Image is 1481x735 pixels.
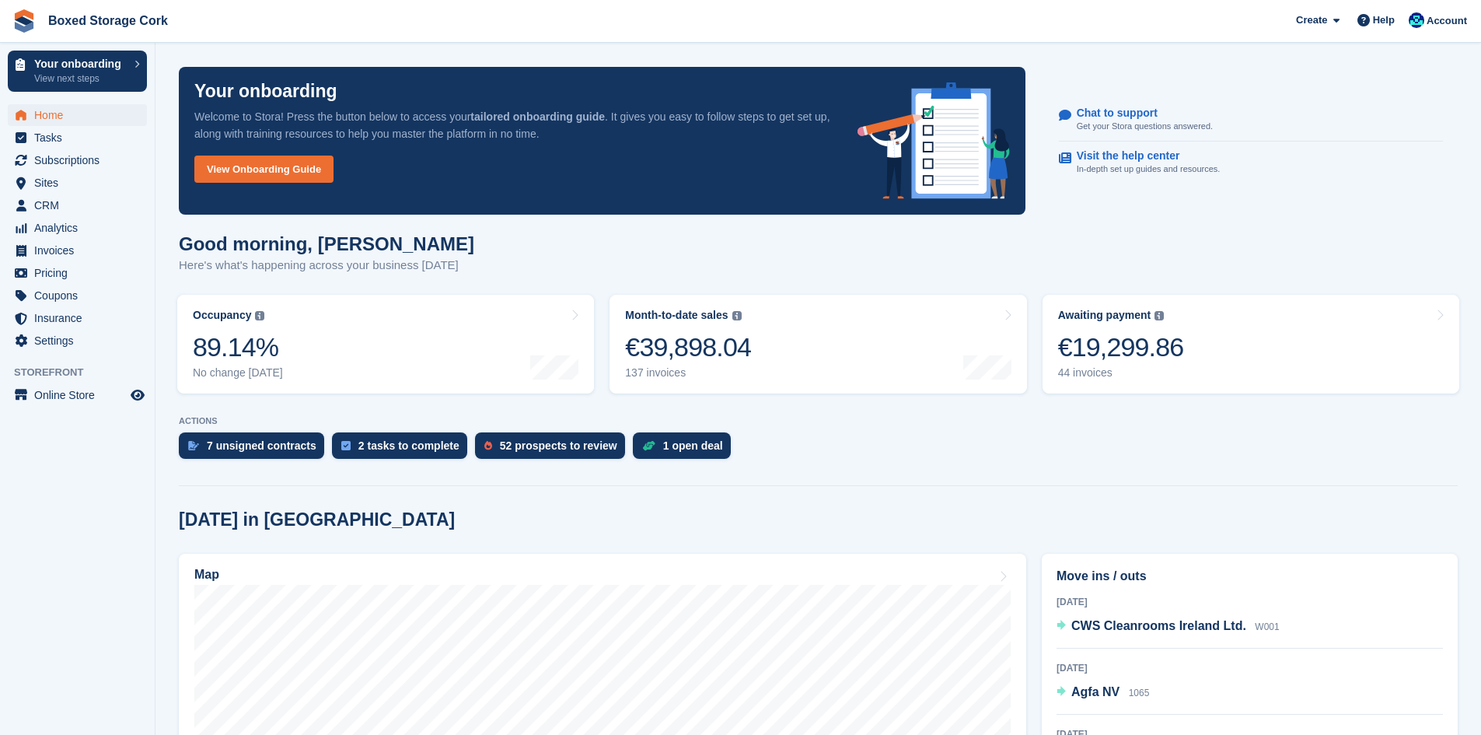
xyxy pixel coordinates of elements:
span: Tasks [34,127,127,149]
a: Boxed Storage Cork [42,8,174,33]
div: 44 invoices [1058,366,1184,380]
h2: Move ins / outs [1057,567,1443,586]
div: Awaiting payment [1058,309,1151,322]
p: In-depth set up guides and resources. [1077,163,1221,176]
a: menu [8,285,147,306]
div: 52 prospects to review [500,439,617,452]
div: 1 open deal [663,439,723,452]
div: 89.14% [193,331,283,363]
a: 2 tasks to complete [332,432,475,467]
a: Preview store [128,386,147,404]
span: CRM [34,194,127,216]
a: menu [8,217,147,239]
div: [DATE] [1057,661,1443,675]
p: Your onboarding [194,82,337,100]
h2: Map [194,568,219,582]
a: Chat to support Get your Stora questions answered. [1059,99,1443,142]
a: View Onboarding Guide [194,156,334,183]
a: Your onboarding View next steps [8,51,147,92]
div: 2 tasks to complete [358,439,459,452]
a: menu [8,240,147,261]
span: Insurance [34,307,127,329]
img: stora-icon-8386f47178a22dfd0bd8f6a31ec36ba5ce8667c1dd55bd0f319d3a0aa187defe.svg [12,9,36,33]
span: 1065 [1129,688,1150,698]
span: W001 [1255,621,1279,632]
span: Pricing [34,262,127,284]
div: 7 unsigned contracts [207,439,316,452]
img: deal-1b604bf984904fb50ccaf53a9ad4b4a5d6e5aea283cecdc64d6e3604feb123c2.svg [642,440,655,451]
h2: [DATE] in [GEOGRAPHIC_DATA] [179,509,455,530]
div: Month-to-date sales [625,309,728,322]
span: Create [1296,12,1327,28]
a: menu [8,127,147,149]
p: Chat to support [1077,107,1200,120]
p: Welcome to Stora! Press the button below to access your . It gives you easy to follow steps to ge... [194,108,833,142]
p: Here's what's happening across your business [DATE] [179,257,474,275]
a: Visit the help center In-depth set up guides and resources. [1059,142,1443,184]
h1: Good morning, [PERSON_NAME] [179,233,474,254]
a: menu [8,194,147,216]
a: menu [8,330,147,352]
p: Your onboarding [34,58,127,69]
span: Help [1373,12,1395,28]
a: Occupancy 89.14% No change [DATE] [177,295,594,394]
img: icon-info-grey-7440780725fd019a000dd9b08b2336e03edf1995a4989e88bcd33f0948082b44.svg [255,311,264,320]
strong: tailored onboarding guide [470,110,605,123]
p: Get your Stora questions answered. [1077,120,1213,133]
span: Invoices [34,240,127,261]
img: icon-info-grey-7440780725fd019a000dd9b08b2336e03edf1995a4989e88bcd33f0948082b44.svg [732,311,742,320]
p: Visit the help center [1077,149,1208,163]
a: Agfa NV 1065 [1057,683,1149,703]
a: menu [8,172,147,194]
div: Occupancy [193,309,251,322]
a: Month-to-date sales €39,898.04 137 invoices [610,295,1026,394]
div: [DATE] [1057,595,1443,609]
img: Vincent [1409,12,1424,28]
a: 52 prospects to review [475,432,633,467]
span: Settings [34,330,127,352]
div: No change [DATE] [193,366,283,380]
img: icon-info-grey-7440780725fd019a000dd9b08b2336e03edf1995a4989e88bcd33f0948082b44.svg [1154,311,1164,320]
img: contract_signature_icon-13c848040528278c33f63329250d36e43548de30e8caae1d1a13099fd9432cc5.svg [188,441,199,450]
span: Subscriptions [34,149,127,171]
a: 7 unsigned contracts [179,432,332,467]
a: menu [8,262,147,284]
a: menu [8,104,147,126]
span: Sites [34,172,127,194]
span: CWS Cleanrooms Ireland Ltd. [1071,619,1246,632]
img: onboarding-info-6c161a55d2c0e0a8cae90662b2fe09162a5109e8cc188191df67fb4f79e88e88.svg [858,82,1010,199]
div: 137 invoices [625,366,751,380]
span: Storefront [14,365,155,380]
div: €19,299.86 [1058,331,1184,363]
a: menu [8,384,147,406]
a: menu [8,149,147,171]
p: View next steps [34,72,127,86]
p: ACTIONS [179,416,1458,426]
span: Coupons [34,285,127,306]
span: Account [1427,13,1467,29]
a: 1 open deal [633,432,739,467]
span: Agfa NV [1071,685,1119,698]
img: task-75834270c22a3079a89374b754ae025e5fb1db73e45f91037f5363f120a921f8.svg [341,441,351,450]
a: CWS Cleanrooms Ireland Ltd. W001 [1057,617,1280,637]
div: €39,898.04 [625,331,751,363]
a: menu [8,307,147,329]
img: prospect-51fa495bee0391a8d652442698ab0144808aea92771e9ea1ae160a38d050c398.svg [484,441,492,450]
span: Online Store [34,384,127,406]
span: Analytics [34,217,127,239]
a: Awaiting payment €19,299.86 44 invoices [1043,295,1459,394]
span: Home [34,104,127,126]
